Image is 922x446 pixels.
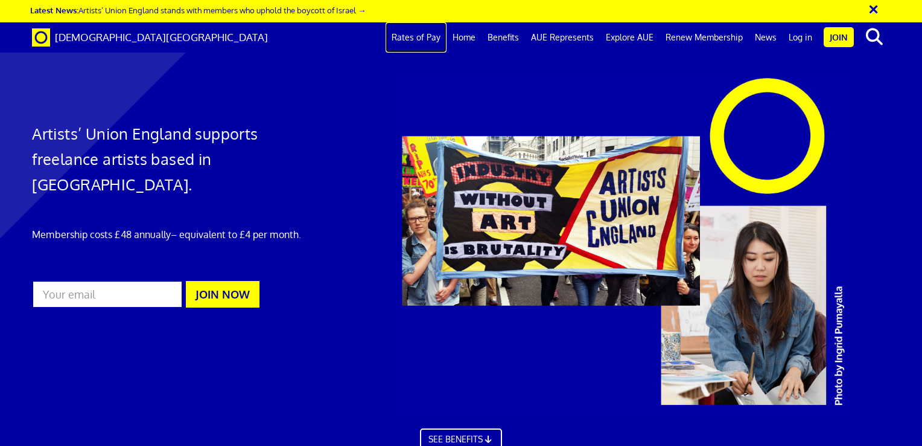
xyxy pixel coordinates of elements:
[824,27,854,47] a: Join
[600,22,660,53] a: Explore AUE
[30,5,366,15] a: Latest News:Artists’ Union England stands with members who uphold the boycott of Israel →
[32,280,183,308] input: Your email
[32,227,306,242] p: Membership costs £48 annually – equivalent to £4 per month.
[23,22,277,53] a: Brand [DEMOGRAPHIC_DATA][GEOGRAPHIC_DATA]
[447,22,482,53] a: Home
[30,5,78,15] strong: Latest News:
[32,121,306,197] h1: Artists’ Union England supports freelance artists based in [GEOGRAPHIC_DATA].
[856,24,893,50] button: search
[186,281,259,308] button: JOIN NOW
[660,22,749,53] a: Renew Membership
[525,22,600,53] a: AUE Represents
[482,22,525,53] a: Benefits
[749,22,783,53] a: News
[783,22,818,53] a: Log in
[386,22,447,53] a: Rates of Pay
[55,31,268,44] span: [DEMOGRAPHIC_DATA][GEOGRAPHIC_DATA]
